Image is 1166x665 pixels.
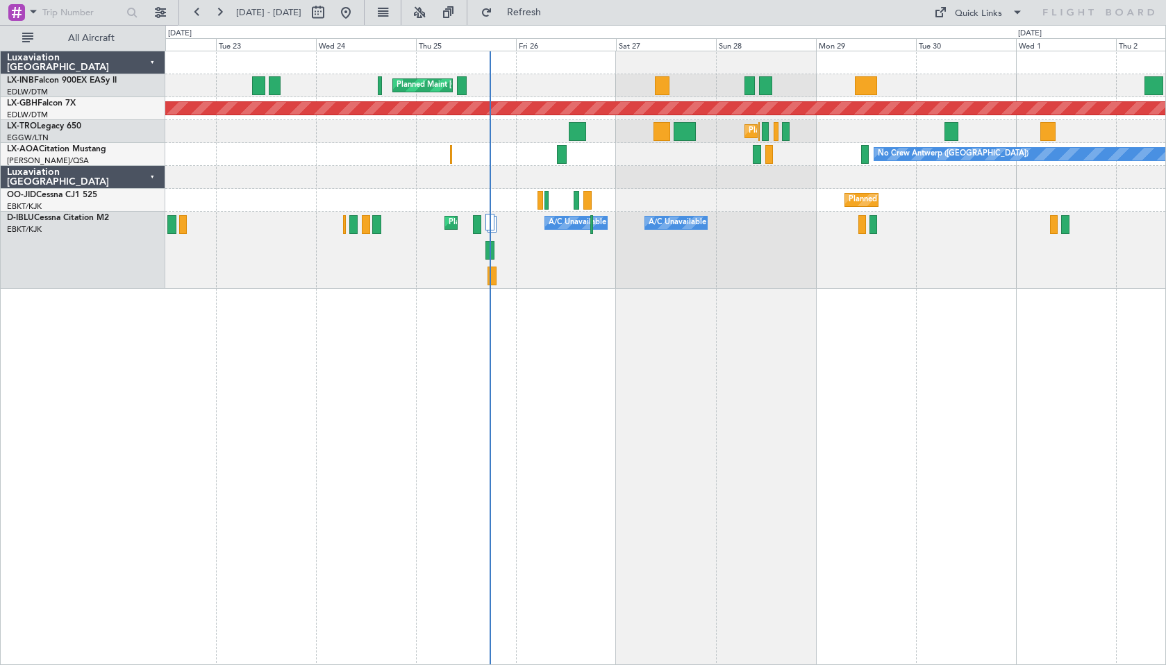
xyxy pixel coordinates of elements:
a: OO-JIDCessna CJ1 525 [7,191,97,199]
div: Fri 26 [516,38,616,51]
div: Mon 29 [816,38,916,51]
div: A/C Unavailable [GEOGRAPHIC_DATA]-[GEOGRAPHIC_DATA] [649,212,870,233]
div: Mon 22 [116,38,216,51]
div: Sun 28 [716,38,816,51]
span: LX-AOA [7,145,39,153]
a: LX-INBFalcon 900EX EASy II [7,76,117,85]
input: Trip Number [42,2,122,23]
div: A/C Unavailable [GEOGRAPHIC_DATA] ([GEOGRAPHIC_DATA] National) [549,212,807,233]
a: D-IBLUCessna Citation M2 [7,214,109,222]
div: [DATE] [168,28,192,40]
a: LX-TROLegacy 650 [7,122,81,131]
a: LX-AOACitation Mustang [7,145,106,153]
a: EBKT/KJK [7,224,42,235]
div: Planned Maint Kortrijk-[GEOGRAPHIC_DATA] [849,190,1010,210]
span: LX-GBH [7,99,38,108]
a: EDLW/DTM [7,87,48,97]
div: [DATE] [1018,28,1042,40]
div: Sat 27 [616,38,716,51]
span: OO-JID [7,191,36,199]
a: EBKT/KJK [7,201,42,212]
div: Wed 24 [316,38,416,51]
div: Thu 25 [416,38,516,51]
div: Tue 30 [916,38,1016,51]
a: EDLW/DTM [7,110,48,120]
div: Quick Links [955,7,1002,21]
div: Tue 23 [216,38,316,51]
button: Quick Links [927,1,1030,24]
a: LX-GBHFalcon 7X [7,99,76,108]
div: Wed 1 [1016,38,1116,51]
div: Planned Maint [GEOGRAPHIC_DATA] ([GEOGRAPHIC_DATA]) [749,121,967,142]
span: All Aircraft [36,33,147,43]
div: Planned Maint [GEOGRAPHIC_DATA] ([GEOGRAPHIC_DATA]) [397,75,615,96]
button: All Aircraft [15,27,151,49]
span: LX-INB [7,76,34,85]
button: Refresh [474,1,558,24]
a: EGGW/LTN [7,133,49,143]
span: Refresh [495,8,553,17]
span: LX-TRO [7,122,37,131]
a: [PERSON_NAME]/QSA [7,155,89,166]
div: Planned Maint Nice ([GEOGRAPHIC_DATA]) [449,212,603,233]
span: D-IBLU [7,214,34,222]
span: [DATE] - [DATE] [236,6,301,19]
div: No Crew Antwerp ([GEOGRAPHIC_DATA]) [878,144,1028,165]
